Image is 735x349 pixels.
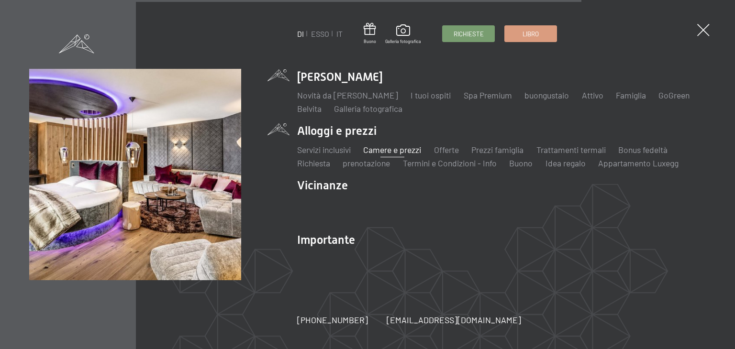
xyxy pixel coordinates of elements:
font: [EMAIL_ADDRESS][DOMAIN_NAME] [387,315,521,325]
a: [PHONE_NUMBER] [297,314,368,326]
a: Camere e prezzi [363,144,421,155]
a: ESSO [311,29,329,38]
font: Libro [523,30,539,38]
a: I tuoi ospiti [411,90,451,100]
a: Buono [364,23,376,44]
a: Offerte [434,144,459,155]
a: prenotazione [343,158,390,168]
a: Appartamento Luxegg [598,158,679,168]
a: Trattamenti termali [536,144,606,155]
font: [PHONE_NUMBER] [297,315,368,325]
a: Richieste [443,26,494,42]
a: IT [336,29,343,38]
a: Idea regalo [546,158,586,168]
a: Galleria fotografica [334,103,402,114]
a: Libro [505,26,557,42]
a: Belvita [297,103,322,114]
font: Richieste [454,30,484,38]
a: Prezzi famiglia [471,144,523,155]
a: Spa Premium [464,90,512,100]
font: Galleria fotografica [385,39,421,44]
a: Bonus fedeltà [618,144,668,155]
a: Servizi inclusivi [297,144,351,155]
a: Galleria fotografica [385,24,421,44]
a: GoGreen [658,90,690,100]
a: Termini e Condizioni - Info [403,158,497,168]
a: [EMAIL_ADDRESS][DOMAIN_NAME] [387,314,521,326]
a: Famiglia [616,90,646,100]
a: DI [297,29,304,38]
a: Attivo [582,90,603,100]
a: Richiesta [297,158,330,168]
a: Buono [509,158,533,168]
a: Novità da [PERSON_NAME] [297,90,398,100]
font: Buono [364,39,376,44]
a: buongustaio [524,90,569,100]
